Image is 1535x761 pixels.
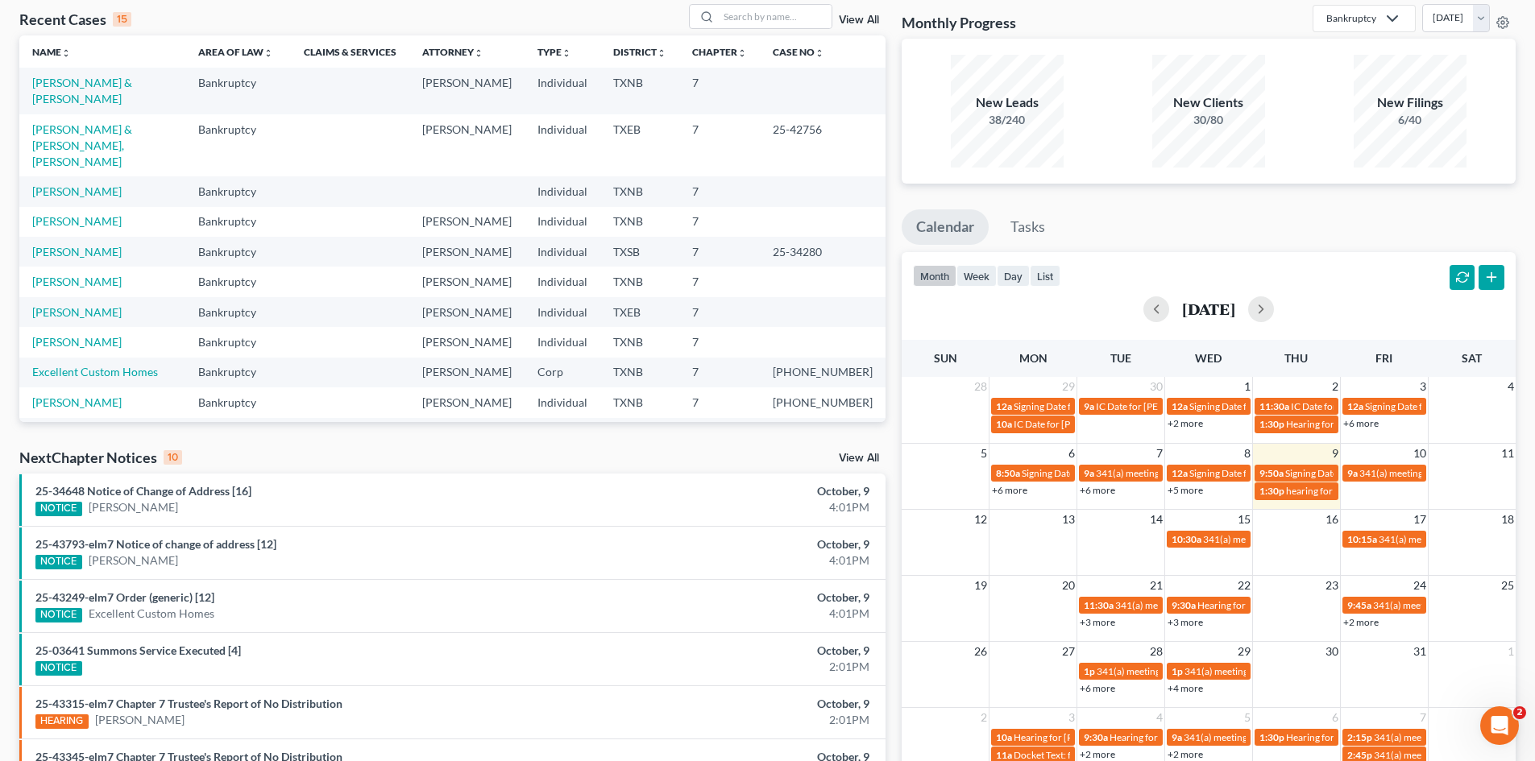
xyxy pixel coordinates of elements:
span: 4 [1506,377,1516,396]
a: 25-43249-elm7 Order (generic) [12] [35,590,214,604]
span: IC Date for [PERSON_NAME] [1014,418,1137,430]
span: IC Date for [PERSON_NAME][GEOGRAPHIC_DATA] [1291,400,1512,412]
td: 7 [679,327,760,357]
span: 28 [973,377,989,396]
td: 7 [679,297,760,327]
td: Bankruptcy [185,114,291,176]
span: 26 [973,642,989,661]
input: Search by name... [719,5,832,28]
span: hearing for [1286,485,1333,497]
td: Individual [525,114,600,176]
a: +6 more [1080,484,1115,496]
div: 2:01PM [602,712,869,728]
span: 341(a) meeting for [PERSON_NAME] & [PERSON_NAME] [1097,665,1338,677]
a: [PERSON_NAME] [89,552,178,569]
span: 8 [1243,444,1252,463]
td: TXEB [600,114,679,176]
div: NOTICE [35,661,82,676]
span: 7 [1418,708,1428,727]
span: 9 [1330,444,1340,463]
a: Chapterunfold_more [692,46,747,58]
td: TXEB [600,297,679,327]
span: 18 [1500,510,1516,529]
span: Signing Date for [PERSON_NAME] [1014,400,1158,412]
td: Bankruptcy [185,267,291,296]
td: [PERSON_NAME] [409,207,525,237]
a: Tasks [996,209,1060,245]
td: [PERSON_NAME] [409,237,525,267]
span: 341(a) meeting for [PERSON_NAME] & [PERSON_NAME] [1184,665,1425,677]
span: 12a [996,400,1012,412]
td: Bankruptcy [185,68,291,114]
i: unfold_more [562,48,571,58]
span: 31 [1412,642,1428,661]
span: 19 [973,576,989,595]
td: [PERSON_NAME] [409,68,525,114]
span: 341(a) meeting for [PERSON_NAME] [1359,467,1515,479]
td: [PERSON_NAME] [409,387,525,417]
span: Fri [1375,351,1392,365]
td: Individual [525,387,600,417]
div: NOTICE [35,502,82,516]
a: +3 more [1168,616,1203,628]
div: 4:01PM [602,606,869,622]
div: NOTICE [35,608,82,622]
i: unfold_more [815,48,824,58]
span: Sun [934,351,957,365]
div: 6/40 [1354,112,1467,128]
a: Excellent Custom Homes [32,365,158,378]
a: View All [839,453,879,464]
td: [PERSON_NAME] [409,267,525,296]
td: Corp [525,358,600,387]
a: 25-03641 Summons Service Executed [4] [35,643,241,657]
td: [PERSON_NAME] [409,114,525,176]
a: [PERSON_NAME] [32,335,122,349]
td: Bankruptcy [185,176,291,206]
td: Individual [525,267,600,296]
span: 21 [1148,576,1164,595]
a: Calendar [902,209,989,245]
span: 29 [1236,642,1252,661]
div: October, 9 [602,696,869,712]
a: Districtunfold_more [613,46,666,58]
span: 1 [1506,642,1516,661]
span: Tue [1110,351,1131,365]
td: [PHONE_NUMBER] [760,387,886,417]
a: +3 more [1080,616,1115,628]
span: 20 [1060,576,1077,595]
span: Signing Date for [PERSON_NAME] [1022,467,1166,479]
a: [PERSON_NAME] [32,245,122,258]
td: [PHONE_NUMBER] [760,358,886,387]
span: 22 [1236,576,1252,595]
td: TXNB [600,387,679,417]
div: HEARING [35,714,89,729]
i: unfold_more [474,48,483,58]
a: [PERSON_NAME] [89,499,178,515]
td: TXNB [600,267,679,296]
span: IC Date for [PERSON_NAME], Shylanda [1096,400,1262,412]
a: [PERSON_NAME] [95,712,185,728]
a: Typeunfold_more [537,46,571,58]
td: TXNB [600,68,679,114]
td: Individual [525,327,600,357]
span: 9a [1347,467,1358,479]
span: 30 [1324,642,1340,661]
span: Hearing for [PERSON_NAME] [1286,731,1412,743]
a: View All [839,14,879,26]
td: [PHONE_NUMBER] [760,418,886,448]
div: October, 9 [602,483,869,499]
i: unfold_more [657,48,666,58]
span: 6 [1067,444,1077,463]
span: 10a [996,731,1012,743]
span: Hearing for [PERSON_NAME] & Chelsea Glass [PERSON_NAME] [1014,731,1284,743]
span: 11 [1500,444,1516,463]
span: 15 [1236,510,1252,529]
td: [PERSON_NAME] [409,418,525,448]
td: 7 [679,114,760,176]
td: 25-42756 [760,114,886,176]
span: 2:15p [1347,731,1372,743]
a: [PERSON_NAME] & [PERSON_NAME], [PERSON_NAME] [32,122,132,168]
span: 8:50a [996,467,1020,479]
i: unfold_more [737,48,747,58]
td: TXNB [600,176,679,206]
